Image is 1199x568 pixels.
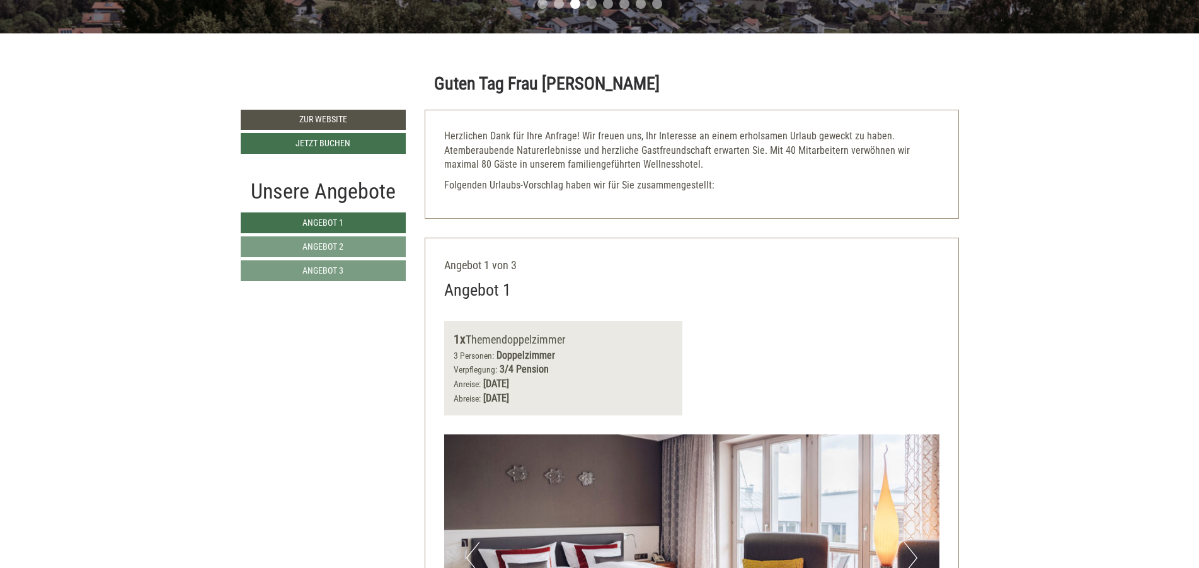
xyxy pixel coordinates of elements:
[434,74,660,94] h1: Guten Tag Frau [PERSON_NAME]
[302,217,343,228] span: Angebot 1
[241,176,406,207] div: Unsere Angebote
[496,349,555,361] b: Doppelzimmer
[454,393,481,403] small: Abreise:
[241,110,406,130] a: Zur Website
[483,392,509,404] b: [DATE]
[302,265,343,275] span: Angebot 3
[454,379,481,389] small: Anreise:
[444,129,939,173] p: Herzlichen Dank für Ihre Anfrage! Wir freuen uns, Ihr Interesse an einem erholsamen Urlaub geweck...
[241,133,406,154] a: Jetzt buchen
[454,364,497,374] small: Verpflegung:
[444,279,511,302] div: Angebot 1
[500,363,549,375] b: 3/4 Pension
[444,258,517,272] span: Angebot 1 von 3
[444,178,939,193] p: Folgenden Urlaubs-Vorschlag haben wir für Sie zusammengestellt:
[454,332,466,347] b: 1x
[483,378,509,390] b: [DATE]
[454,330,673,349] div: Themendoppelzimmer
[454,351,494,361] small: 3 Personen:
[302,241,343,252] span: Angebot 2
